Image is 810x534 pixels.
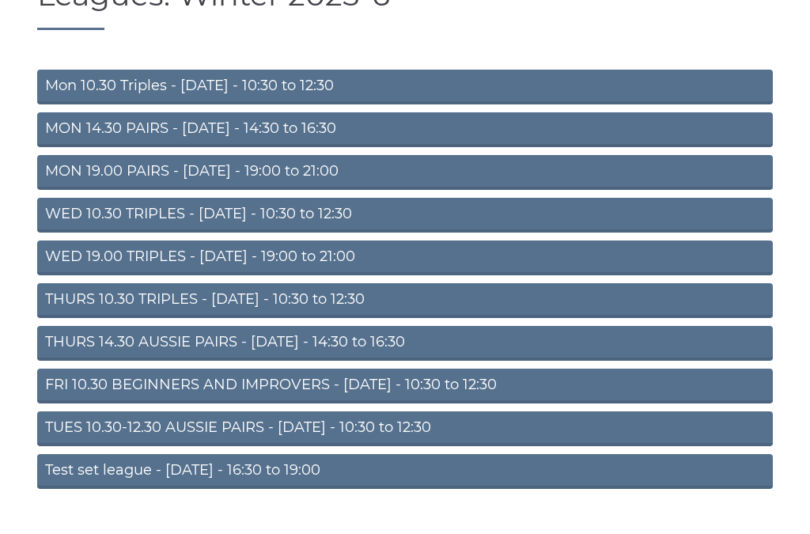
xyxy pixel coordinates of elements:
[37,369,773,403] a: FRI 10.30 BEGINNERS AND IMPROVERS - [DATE] - 10:30 to 12:30
[37,411,773,446] a: TUES 10.30-12.30 AUSSIE PAIRS - [DATE] - 10:30 to 12:30
[37,240,773,275] a: WED 19.00 TRIPLES - [DATE] - 19:00 to 21:00
[37,283,773,318] a: THURS 10.30 TRIPLES - [DATE] - 10:30 to 12:30
[37,70,773,104] a: Mon 10.30 Triples - [DATE] - 10:30 to 12:30
[37,454,773,489] a: Test set league - [DATE] - 16:30 to 19:00
[37,155,773,190] a: MON 19.00 PAIRS - [DATE] - 19:00 to 21:00
[37,198,773,233] a: WED 10.30 TRIPLES - [DATE] - 10:30 to 12:30
[37,326,773,361] a: THURS 14.30 AUSSIE PAIRS - [DATE] - 14:30 to 16:30
[37,112,773,147] a: MON 14.30 PAIRS - [DATE] - 14:30 to 16:30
